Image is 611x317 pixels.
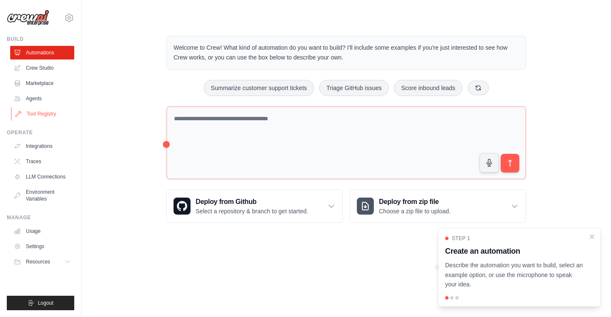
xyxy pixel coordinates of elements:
a: Traces [10,155,74,168]
button: Score inbound leads [394,80,462,96]
a: Automations [10,46,74,59]
a: Environment Variables [10,185,74,206]
a: Crew Studio [10,61,74,75]
div: Operate [7,129,74,136]
span: Logout [38,300,53,306]
button: Resources [10,255,74,269]
div: Manage [7,214,74,221]
button: Logout [7,296,74,310]
a: LLM Connections [10,170,74,184]
iframe: Chat Widget [569,276,611,317]
p: Welcome to Crew! What kind of automation do you want to build? I'll include some examples if you'... [174,43,519,62]
a: Integrations [10,139,74,153]
a: Tool Registry [11,107,75,121]
p: Describe the automation you want to build, select an example option, or use the microphone to spe... [445,260,583,289]
span: Step 1 [452,235,470,242]
a: Marketplace [10,76,74,90]
button: Triage GitHub issues [319,80,389,96]
p: Select a repository & branch to get started. [196,207,308,215]
button: Close walkthrough [589,233,595,240]
h3: Deploy from zip file [379,197,451,207]
div: Build [7,36,74,42]
h3: Create an automation [445,245,583,257]
img: Logo [7,10,49,26]
p: Choose a zip file to upload. [379,207,451,215]
a: Agents [10,92,74,105]
span: Resources [26,258,50,265]
button: Summarize customer support tickets [204,80,314,96]
h3: Deploy from Github [196,197,308,207]
a: Usage [10,224,74,238]
a: Settings [10,240,74,253]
